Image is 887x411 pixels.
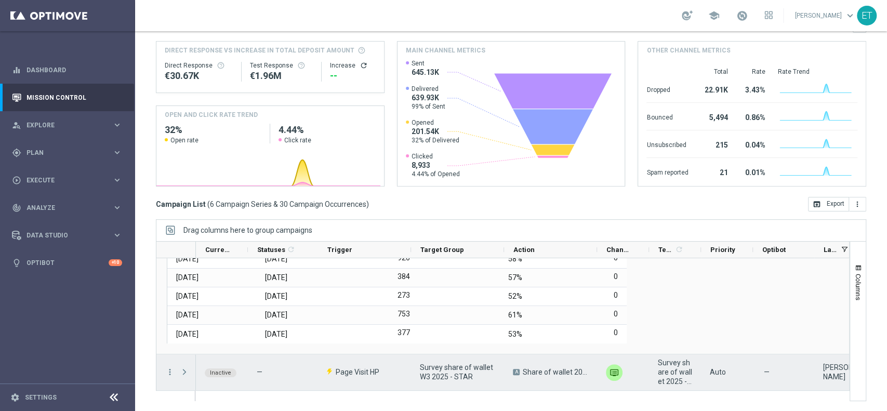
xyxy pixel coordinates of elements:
[700,68,727,76] div: Total
[412,68,439,77] span: 645.13K
[777,68,857,76] div: Rate Trend
[360,61,368,70] button: refresh
[112,175,122,185] i: keyboard_arrow_right
[12,121,112,130] div: Explore
[675,245,683,254] i: refresh
[165,61,233,70] div: Direct Response
[646,46,730,55] h4: Other channel metrics
[853,200,862,208] i: more_vert
[112,120,122,130] i: keyboard_arrow_right
[794,8,857,23] a: [PERSON_NAME]keyboard_arrow_down
[165,367,175,377] button: more_vert
[11,66,123,74] button: equalizer Dashboard
[412,127,459,136] span: 201.54K
[12,249,122,276] div: Optibot
[646,163,688,180] div: Spam reported
[265,254,287,263] div: Wednesday
[165,70,233,82] div: €30,669
[109,259,122,266] div: +10
[11,259,123,267] button: lightbulb Optibot +10
[508,273,522,282] div: 57%
[12,148,112,157] div: Plan
[250,61,313,70] div: Test Response
[10,393,20,402] i: settings
[11,149,123,157] button: gps_fixed Plan keyboard_arrow_right
[176,329,198,339] div: 21 Sep 2025
[265,329,287,339] div: Sunday
[857,6,877,25] div: ET
[740,136,765,152] div: 0.04%
[257,246,285,254] span: Statuses
[112,230,122,240] i: keyboard_arrow_right
[327,246,352,254] span: Trigger
[740,108,765,125] div: 0.86%
[646,108,688,125] div: Bounced
[700,136,727,152] div: 215
[412,93,445,102] span: 639.93K
[508,329,522,339] div: 53%
[170,136,198,144] span: Open rate
[700,163,727,180] div: 21
[844,10,856,21] span: keyboard_arrow_down
[740,81,765,97] div: 3.43%
[330,70,376,82] div: --
[708,10,720,21] span: school
[12,258,21,268] i: lightbulb
[210,369,231,376] span: Inactive
[27,84,122,111] a: Mission Control
[762,246,786,254] span: Optibot
[658,246,673,254] span: Templates
[285,244,295,255] span: Calculate column
[740,68,765,76] div: Rate
[740,163,765,180] div: 0.01%
[265,273,287,282] div: Thursday
[508,310,522,320] div: 61%
[183,226,312,234] span: Drag columns here to group campaigns
[673,244,683,255] span: Calculate column
[284,136,311,144] span: Click rate
[658,358,692,386] span: Survey share of wallet 2025 - pop-up
[523,367,588,377] span: Share of wallet 2025 W3
[205,367,236,377] colored-tag: Inactive
[176,273,198,282] div: 18 Sep 2025
[11,94,123,102] div: Mission Control
[412,118,459,127] span: Opened
[12,121,21,130] i: person_search
[614,272,618,281] label: 0
[330,61,376,70] div: Increase
[700,81,727,97] div: 22.91K
[614,328,618,337] label: 0
[11,231,123,240] div: Data Studio keyboard_arrow_right
[412,136,459,144] span: 32% of Delivered
[112,203,122,213] i: keyboard_arrow_right
[165,124,261,136] h2: 32%
[112,148,122,157] i: keyboard_arrow_right
[25,394,57,401] a: Settings
[808,200,866,208] multiple-options-button: Export to CSV
[165,110,258,120] h4: OPEN AND CLICK RATE TREND
[12,203,21,213] i: track_changes
[183,226,312,234] div: Row Groups
[12,65,21,75] i: equalizer
[823,363,857,381] div: Elisa Tomasi
[27,122,112,128] span: Explore
[808,197,849,211] button: open_in_browser Export
[412,85,445,93] span: Delivered
[205,246,230,254] span: Current Status
[412,59,439,68] span: Sent
[12,56,122,84] div: Dashboard
[279,124,375,136] h2: 4.44%
[11,204,123,212] div: track_changes Analyze keyboard_arrow_right
[508,291,522,301] div: 52%
[12,176,112,185] div: Execute
[606,364,623,381] img: Webpage Pop-up
[265,310,287,320] div: Saturday
[27,205,112,211] span: Analyze
[398,328,410,337] label: 377
[412,102,445,111] span: 99% of Sent
[27,232,112,238] span: Data Studio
